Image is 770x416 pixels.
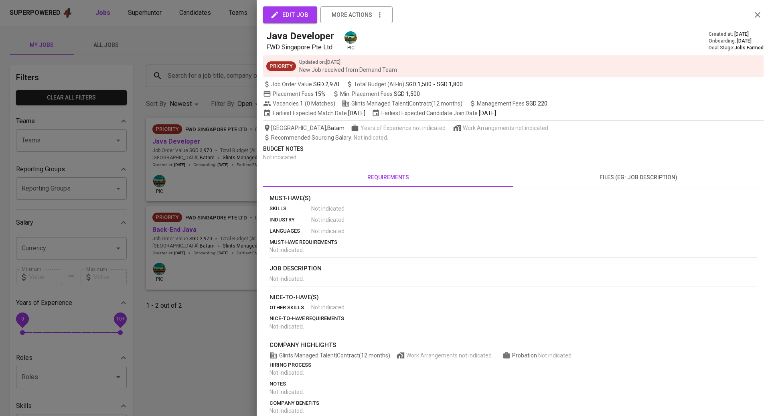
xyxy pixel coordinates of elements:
img: a5d44b89-0c59-4c54-99d0-a63b29d42bd3.jpg [344,31,357,44]
span: [GEOGRAPHIC_DATA] , [263,124,344,132]
span: Not indicated . [269,323,304,330]
span: [DATE] [734,31,749,38]
span: edit job [272,10,308,20]
button: more actions [320,6,393,23]
p: other skills [269,304,311,312]
span: Probation [512,352,538,359]
span: Earliest Expected Match Date [263,109,365,117]
span: requirements [268,172,509,183]
span: Batam [327,124,344,132]
p: Must-Have(s) [269,194,757,203]
span: Not indicated . [538,352,573,359]
span: Min. Placement Fees [340,91,420,97]
span: [DATE] [348,109,365,117]
span: Earliest Expected Candidate Join Date [372,109,496,117]
span: Job Order Value [263,80,339,88]
span: SGD 2,970 [313,80,339,88]
p: languages [269,227,311,235]
span: Not indicated . [354,134,388,141]
span: Total Budget (All-In) [346,80,463,88]
span: SGD 1,800 [437,80,463,88]
h5: Java Developer [266,30,334,43]
span: Priority [266,63,296,70]
p: industry [269,216,311,224]
span: files (eg: job description) [518,172,759,183]
span: [DATE] [737,38,752,45]
span: 15% [315,91,326,97]
div: Onboarding : [709,38,764,45]
p: nice-to-have(s) [269,293,757,302]
span: Not indicated . [311,205,346,213]
span: Not indicated . [263,154,298,160]
span: - [433,80,435,88]
p: company highlights [269,341,757,350]
span: Vacancies ( 0 Matches ) [263,99,335,108]
p: job description [269,264,757,273]
span: Not indicated . [269,389,304,395]
span: Jobs Farmed [734,45,764,51]
p: notes [269,380,757,388]
p: skills [269,205,311,213]
p: must-have requirements [269,238,757,246]
span: SGD 1,500 [394,91,420,97]
span: more actions [332,10,372,20]
span: SGD 1,500 [405,80,432,88]
span: Years of Experience not indicated. [361,124,447,132]
p: Budget Notes [263,145,764,153]
span: Glints Managed Talent | Contract (12 months) [342,99,462,108]
span: SGD 220 [526,100,547,107]
span: Not indicated . [269,408,304,414]
span: Work Arrangements not indicated. [406,351,493,359]
span: Recommended Sourcing Salary : [271,134,354,141]
div: Created at : [709,31,764,38]
span: Management Fees [477,100,547,107]
p: Updated on : [DATE] [299,59,397,66]
button: edit job [263,6,317,23]
div: pic [344,30,358,51]
span: Not indicated . [311,216,346,224]
p: hiring process [269,361,757,369]
span: FWD Singapore Pte Ltd [266,43,332,51]
span: Placement Fees [273,91,326,97]
p: nice-to-have requirements [269,315,757,323]
span: Work Arrangements not indicated. [463,124,549,132]
div: Deal Stage : [709,45,764,51]
span: 1 [299,99,303,108]
span: Not indicated . [311,227,346,235]
p: company benefits [269,399,757,407]
span: Not indicated . [311,303,346,311]
span: [DATE] [479,109,496,117]
p: New Job received from Demand Team [299,66,397,74]
span: Not indicated . [269,369,304,376]
span: Not indicated . [269,276,304,282]
span: Not indicated . [269,247,304,253]
span: Glints Managed Talent | Contract (12 months) [269,351,390,359]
